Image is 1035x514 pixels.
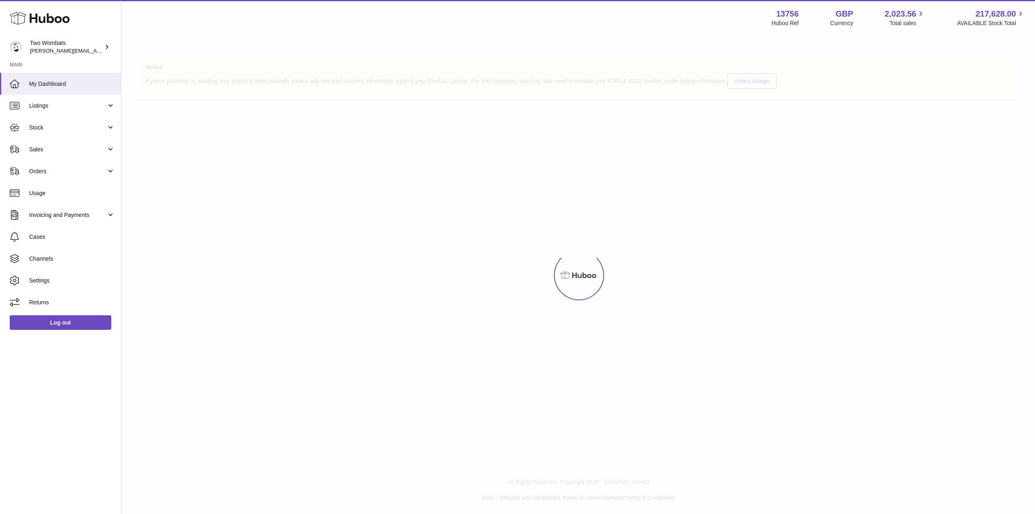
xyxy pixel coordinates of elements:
span: Usage [29,189,115,197]
a: 2,023.56 Total sales [885,8,926,27]
img: philip.carroll@twowombats.com [10,41,22,53]
span: My Dashboard [29,80,115,88]
span: 217,628.00 [976,8,1016,19]
strong: GBP [836,8,853,19]
div: Two Wombats [30,39,103,55]
div: Currency [830,19,853,27]
span: Returns [29,299,115,306]
strong: 13756 [776,8,799,19]
span: Orders [29,168,106,175]
span: [PERSON_NAME][EMAIL_ADDRESS][PERSON_NAME][DOMAIN_NAME] [30,47,206,54]
span: Cases [29,233,115,241]
a: 217,628.00 AVAILABLE Stock Total [957,8,1025,27]
span: Sales [29,146,106,153]
a: Log out [10,315,111,330]
span: Channels [29,255,115,263]
span: 2,023.56 [885,8,916,19]
span: Stock [29,124,106,132]
span: Settings [29,277,115,285]
span: Listings [29,102,106,110]
span: Total sales [889,19,925,27]
div: Huboo Ref [772,19,799,27]
span: Invoicing and Payments [29,211,106,219]
span: AVAILABLE Stock Total [957,19,1025,27]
